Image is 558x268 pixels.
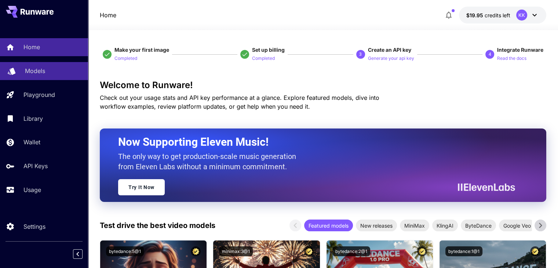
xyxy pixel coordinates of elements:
[417,246,427,256] button: Certified Model – Vetted for best performance and includes a commercial license.
[332,246,370,256] button: bytedance:2@1
[252,47,285,53] span: Set up billing
[461,222,496,229] span: ByteDance
[400,222,429,229] span: MiniMax
[23,138,40,146] p: Wallet
[400,220,429,231] div: MiniMax
[304,222,353,229] span: Featured models
[368,54,414,62] button: Generate your api key
[73,249,83,259] button: Collapse sidebar
[191,246,201,256] button: Certified Model – Vetted for best performance and includes a commercial license.
[25,66,45,75] p: Models
[100,220,215,231] p: Test drive the best video models
[530,246,540,256] button: Certified Model – Vetted for best performance and includes a commercial license.
[368,47,411,53] span: Create an API key
[106,246,144,256] button: bytedance:5@1
[497,55,526,62] p: Read the docs
[23,185,41,194] p: Usage
[432,220,458,231] div: KlingAI
[356,222,397,229] span: New releases
[118,151,302,172] p: The only way to get production-scale music generation from Eleven Labs without a minimum commitment.
[445,246,482,256] button: bytedance:1@1
[100,94,379,110] span: Check out your usage stats and API key performance at a glance. Explore featured models, dive int...
[459,7,546,23] button: $19.9452KK
[114,55,137,62] p: Completed
[114,47,169,53] span: Make your first image
[432,222,458,229] span: KlingAI
[79,247,88,261] div: Collapse sidebar
[23,114,43,123] p: Library
[23,162,48,170] p: API Keys
[23,90,55,99] p: Playground
[100,11,116,19] nav: breadcrumb
[516,10,527,21] div: KK
[23,222,45,231] p: Settings
[497,47,543,53] span: Integrate Runware
[485,12,510,18] span: credits left
[304,246,314,256] button: Certified Model – Vetted for best performance and includes a commercial license.
[488,51,491,58] p: 4
[118,179,165,195] a: Try It Now
[252,55,275,62] p: Completed
[461,220,496,231] div: ByteDance
[356,220,397,231] div: New releases
[466,12,485,18] span: $19.95
[368,55,414,62] p: Generate your api key
[499,222,535,229] span: Google Veo
[114,54,137,62] button: Completed
[100,11,116,19] a: Home
[219,246,253,256] button: minimax:3@1
[252,54,275,62] button: Completed
[466,11,510,19] div: $19.9452
[497,54,526,62] button: Read the docs
[100,80,546,90] h3: Welcome to Runware!
[118,135,510,149] h2: Now Supporting Eleven Music!
[304,220,353,231] div: Featured models
[359,51,362,58] p: 3
[23,43,40,51] p: Home
[499,220,535,231] div: Google Veo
